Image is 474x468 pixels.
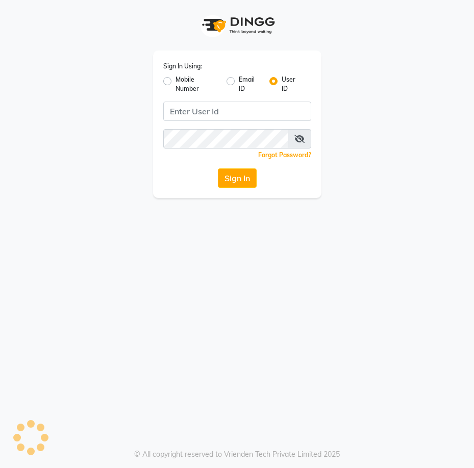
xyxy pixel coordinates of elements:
label: User ID [282,75,303,93]
label: Email ID [239,75,262,93]
img: logo1.svg [196,10,278,40]
label: Mobile Number [176,75,218,93]
input: Username [163,102,311,121]
label: Sign In Using: [163,62,202,71]
button: Sign In [218,168,257,188]
input: Username [163,129,288,149]
a: Forgot Password? [258,151,311,159]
